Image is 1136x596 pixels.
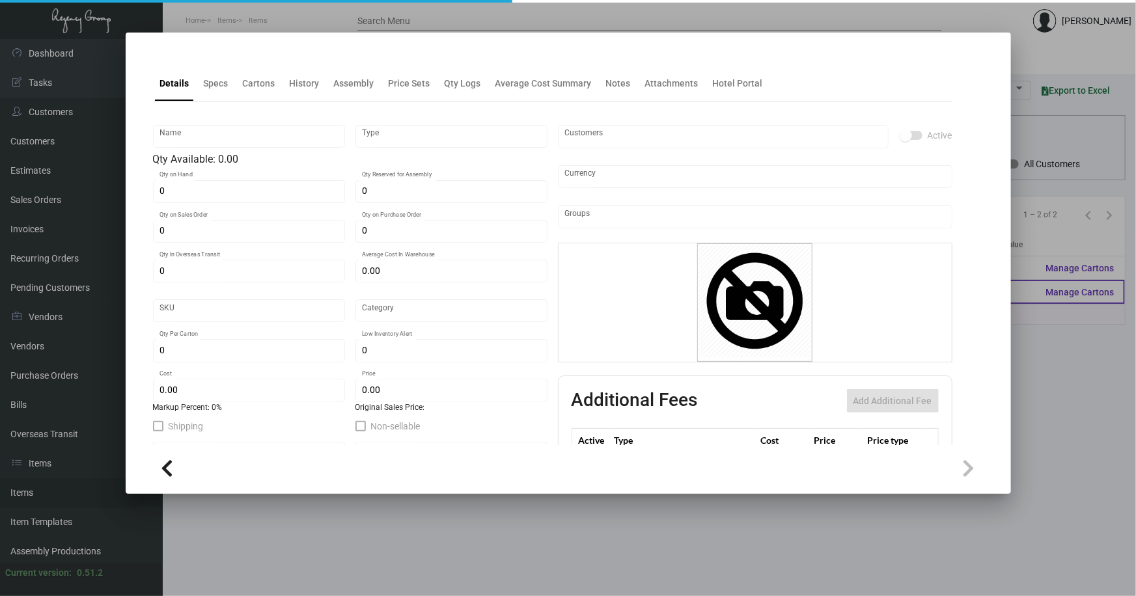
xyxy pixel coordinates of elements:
[864,429,922,452] th: Price type
[853,396,932,406] span: Add Additional Fee
[606,77,631,90] div: Notes
[169,418,204,434] span: Shipping
[611,429,757,452] th: Type
[243,77,275,90] div: Cartons
[564,211,945,222] input: Add new..
[153,152,547,167] div: Qty Available: 0.00
[572,429,611,452] th: Active
[928,128,952,143] span: Active
[371,418,421,434] span: Non-sellable
[290,77,320,90] div: History
[334,77,374,90] div: Assembly
[572,389,698,413] h2: Additional Fees
[389,77,430,90] div: Price Sets
[495,77,592,90] div: Average Cost Summary
[810,429,864,452] th: Price
[757,429,810,452] th: Cost
[5,566,72,580] div: Current version:
[645,77,699,90] div: Attachments
[77,566,103,580] div: 0.51.2
[204,77,229,90] div: Specs
[847,389,939,413] button: Add Additional Fee
[160,77,189,90] div: Details
[713,77,763,90] div: Hotel Portal
[445,77,481,90] div: Qty Logs
[564,131,881,142] input: Add new..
